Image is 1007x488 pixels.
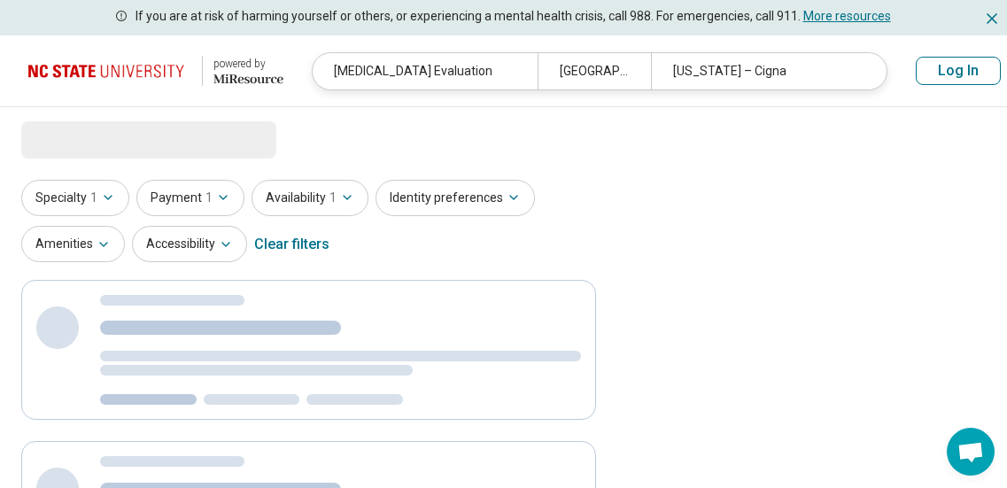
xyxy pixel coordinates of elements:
[947,428,995,476] a: Open chat
[21,180,129,216] button: Specialty1
[803,9,891,23] a: More resources
[136,180,244,216] button: Payment1
[28,50,191,92] img: North Carolina State University
[252,180,368,216] button: Availability1
[21,226,125,262] button: Amenities
[21,121,170,157] span: Loading...
[90,189,97,207] span: 1
[916,57,1001,85] button: Log In
[651,53,876,89] div: [US_STATE] – Cigna
[136,7,891,26] p: If you are at risk of harming yourself or others, or experiencing a mental health crisis, call 98...
[213,56,283,72] div: powered by
[329,189,337,207] span: 1
[28,50,283,92] a: North Carolina State University powered by
[313,53,538,89] div: [MEDICAL_DATA] Evaluation
[376,180,535,216] button: Identity preferences
[254,223,329,266] div: Clear filters
[205,189,213,207] span: 1
[538,53,650,89] div: [GEOGRAPHIC_DATA], [GEOGRAPHIC_DATA]
[132,226,247,262] button: Accessibility
[983,7,1001,28] button: Dismiss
